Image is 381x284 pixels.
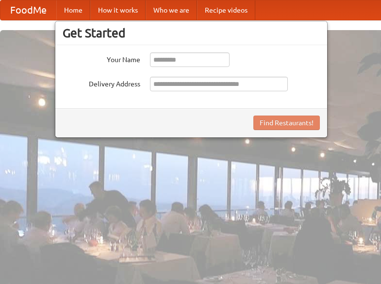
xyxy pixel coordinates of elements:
[90,0,146,20] a: How it works
[63,52,140,65] label: Your Name
[197,0,255,20] a: Recipe videos
[146,0,197,20] a: Who we are
[253,116,320,130] button: Find Restaurants!
[63,26,320,40] h3: Get Started
[0,0,56,20] a: FoodMe
[56,0,90,20] a: Home
[63,77,140,89] label: Delivery Address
